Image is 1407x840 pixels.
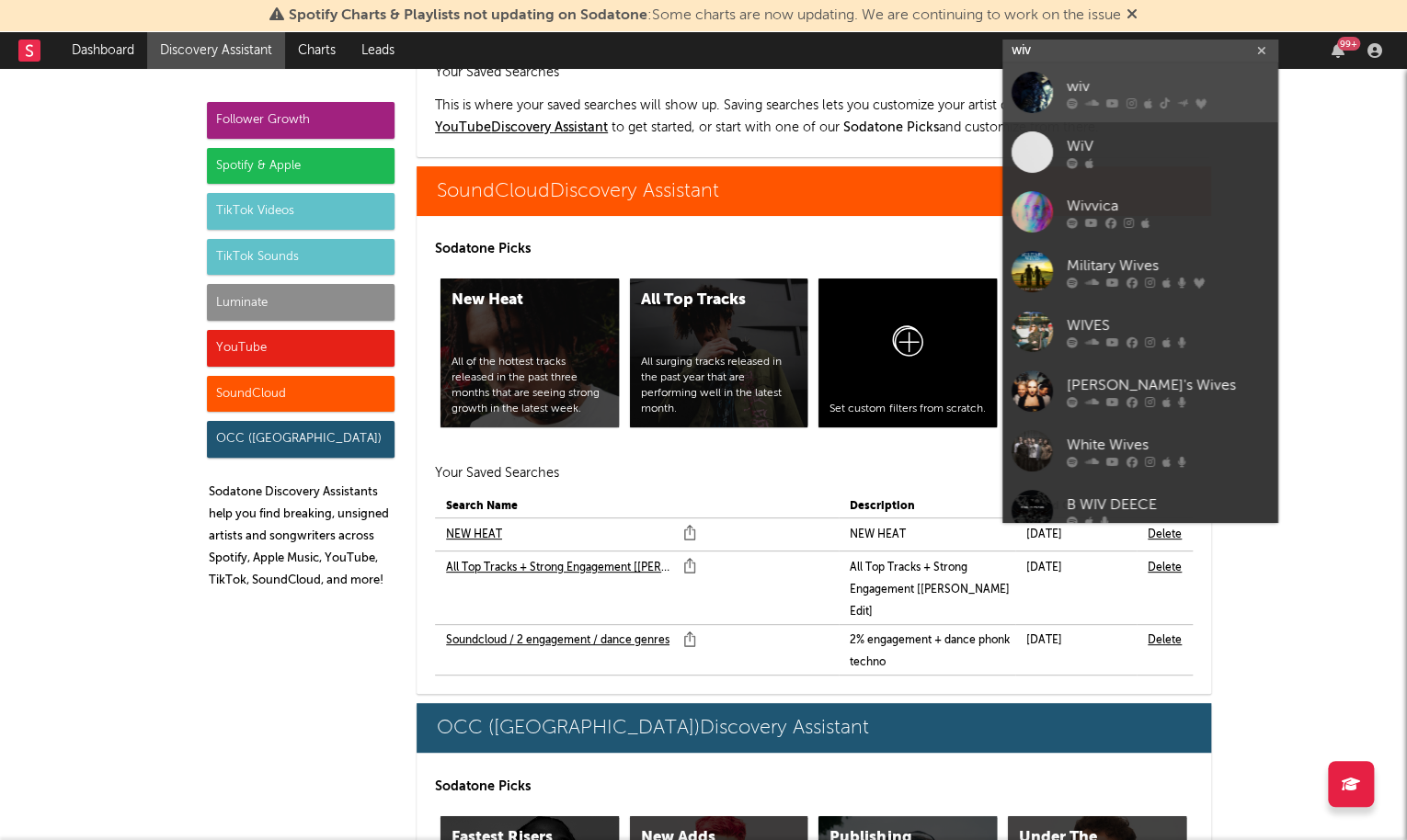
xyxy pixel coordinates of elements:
[1137,551,1193,625] td: Delete
[435,495,839,518] th: Search Name
[435,121,608,134] a: YouTubeDiscovery Assistant
[446,630,669,652] a: Soundcloud / 2 engagement / dance genres
[839,551,1015,625] td: All Top Tracks + Strong Engagement [[PERSON_NAME] Edit]
[435,776,1193,798] p: Sodatone Picks
[839,518,1015,551] td: NEW HEAT
[59,32,147,69] a: Dashboard
[147,32,285,69] a: Discovery Assistant
[207,330,395,367] div: YouTube
[1002,40,1278,62] input: Search for artists
[207,421,395,458] div: OCC ([GEOGRAPHIC_DATA])
[452,355,608,416] div: All of the hottest tracks released in the past three months that are seeing strong growth in the ...
[452,289,577,312] div: New Heat
[435,62,1193,84] h2: Your Saved Searches
[1002,122,1278,182] a: WiV
[417,166,1211,216] a: SoundCloudDiscovery Assistant
[839,495,1015,518] th: Description
[1067,196,1269,218] div: Wivvica
[289,8,1121,23] span: : Some charts are now updating. We are continuing to work on the issue
[641,355,797,416] div: All surging tracks released in the past year that are performing well in the latest month.
[446,524,502,546] a: NEW HEAT
[1067,435,1269,457] div: White Wives
[440,278,619,427] a: New HeatAll of the hottest tracks released in the past three months that are seeing strong growth...
[1067,315,1269,337] div: WIVES
[1067,375,1269,397] div: [PERSON_NAME]'s Wives
[1067,255,1269,278] div: Military Wives
[1015,624,1137,675] td: [DATE]
[207,376,395,413] div: SoundCloud
[1137,624,1193,675] td: Delete
[843,121,939,134] span: Sodatone Picks
[1337,37,1360,51] div: 99 +
[207,239,395,276] div: TikTok Sounds
[435,462,1193,484] h2: Your Saved Searches
[818,278,997,427] a: Set custom filters from scratch.
[1015,551,1137,625] td: [DATE]
[1067,76,1269,98] div: wiv
[1002,481,1278,540] a: B WIV DEECE
[209,482,395,592] p: Sodatone Discovery Assistants help you find breaking, unsigned artists and songwriters across Spo...
[829,402,986,417] div: Set custom filters from scratch.
[207,102,395,139] div: Follower Growth
[1137,518,1193,551] td: Delete
[435,95,1193,139] p: This is where your saved searches will show up. Saving searches lets you customize your artist di...
[207,193,395,230] div: TikTok Videos
[1067,494,1269,516] div: B WIV DEECE
[1002,182,1278,242] a: Wivvica
[1127,8,1138,23] span: Dismiss
[630,278,808,427] a: All Top TracksAll surging tracks released in the past year that are performing well in the latest...
[285,32,349,69] a: Charts
[1015,518,1137,551] td: [DATE]
[1002,421,1278,481] a: White Wives
[839,624,1015,675] td: 2% engagement + dance phonk techno
[417,703,1211,753] a: OCC ([GEOGRAPHIC_DATA])Discovery Assistant
[641,289,766,312] div: All Top Tracks
[207,148,395,185] div: Spotify & Apple
[1002,62,1278,122] a: wiv
[1332,43,1344,58] button: 99+
[207,284,395,321] div: Luminate
[289,8,647,23] span: Spotify Charts & Playlists not updating on Sodatone
[1002,242,1278,301] a: Military Wives
[435,238,1193,260] p: Sodatone Picks
[1067,136,1269,158] div: WiV
[446,557,674,579] a: All Top Tracks + Strong Engagement [[PERSON_NAME] Edit]
[349,32,407,69] a: Leads
[1002,301,1278,361] a: WIVES
[1002,361,1278,421] a: [PERSON_NAME]'s Wives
